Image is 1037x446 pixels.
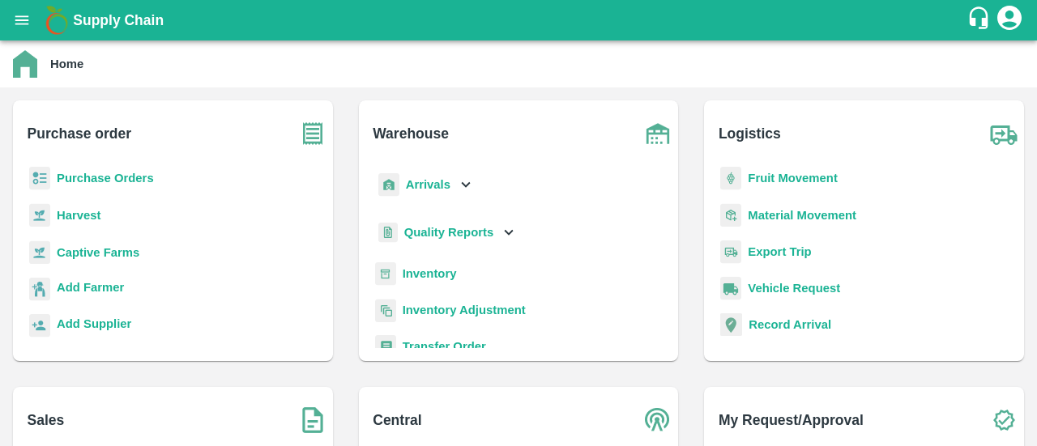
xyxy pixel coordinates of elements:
img: soSales [292,400,333,440]
a: Purchase Orders [57,172,154,185]
a: Inventory [403,267,457,280]
img: inventory [375,299,396,322]
b: Quality Reports [404,226,494,239]
b: My Request/Approval [719,409,864,431]
div: account of current user [995,3,1024,37]
a: Add Farmer [57,278,124,300]
div: Quality Reports [375,216,518,249]
b: Arrivals [406,178,450,191]
img: qualityReport [378,223,398,243]
img: central [638,400,678,440]
b: Logistics [719,122,781,145]
a: Supply Chain [73,9,967,32]
img: harvest [29,240,50,265]
a: Captive Farms [57,246,139,259]
img: material [720,203,741,227]
img: truck [984,113,1024,154]
b: Add Farmer [57,281,124,294]
a: Fruit Movement [748,172,838,185]
div: Arrivals [375,167,476,203]
img: purchase [292,113,333,154]
a: Record Arrival [749,318,831,331]
img: check [984,400,1024,440]
img: farmer [29,278,50,301]
a: Transfer Order [403,340,486,353]
img: whArrival [378,173,399,197]
img: vehicle [720,277,741,300]
img: supplier [29,314,50,338]
div: customer-support [967,6,995,35]
b: Sales [28,409,65,431]
b: Central [373,409,421,431]
button: open drawer [3,2,41,39]
img: home [13,50,37,78]
b: Add Supplier [57,317,131,330]
img: harvest [29,203,50,227]
b: Purchase order [28,122,131,145]
img: logo [41,4,73,36]
img: recordArrival [720,313,742,336]
a: Export Trip [748,245,811,258]
img: delivery [720,240,741,264]
a: Inventory Adjustment [403,304,526,316]
a: Material Movement [748,209,856,222]
img: whTransfer [375,335,396,359]
a: Add Supplier [57,315,131,337]
img: reciept [29,167,50,190]
b: Warehouse [373,122,449,145]
b: Supply Chain [73,12,164,28]
b: Home [50,57,83,70]
a: Vehicle Request [748,282,840,295]
img: fruit [720,167,741,190]
a: Harvest [57,209,100,222]
img: warehouse [638,113,678,154]
img: whInventory [375,262,396,286]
